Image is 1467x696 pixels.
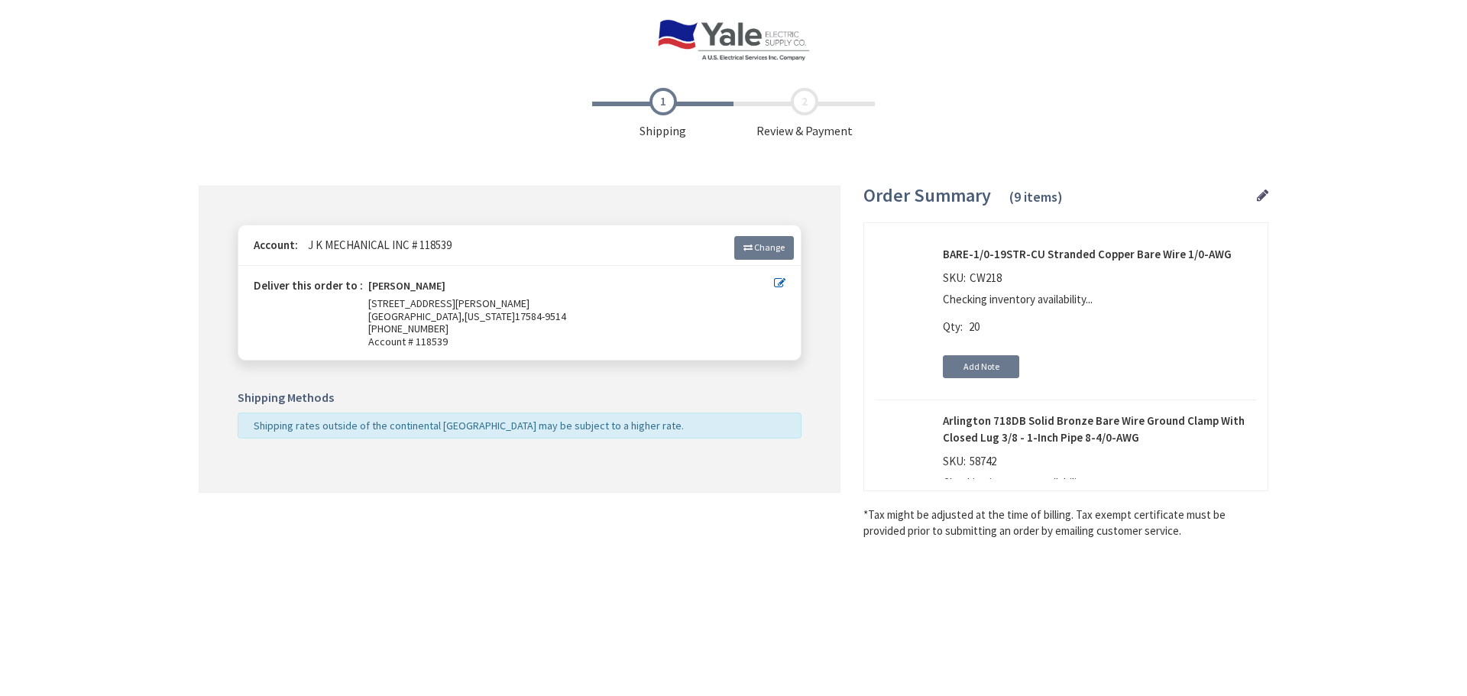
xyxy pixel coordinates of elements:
strong: [PERSON_NAME] [368,280,445,297]
span: Account # 118539 [368,335,774,348]
p: Checking inventory availability... [943,474,1248,490]
span: [STREET_ADDRESS][PERSON_NAME] [368,296,529,310]
span: Shipping [592,88,733,140]
span: Change [754,241,785,253]
a: Change [734,236,794,259]
span: CW218 [966,270,1006,285]
span: 58742 [966,454,1000,468]
img: Yale Electric Supply Co. [657,19,810,61]
div: SKU: [943,453,1000,474]
span: 17584-9514 [515,309,566,323]
strong: Account: [254,238,298,252]
span: Shipping rates outside of the continental [GEOGRAPHIC_DATA] may be subject to a higher rate. [254,419,684,432]
strong: BARE-1/0-19STR-CU Stranded Copper Bare Wire 1/0-AWG [943,246,1256,262]
span: [US_STATE] [465,309,515,323]
span: Review & Payment [733,88,875,140]
span: [GEOGRAPHIC_DATA], [368,309,465,323]
strong: Arlington 718DB Solid Bronze Bare Wire Ground Clamp With Closed Lug 3/8 - 1-Inch Pipe 8-4/0-AWG [943,413,1256,445]
span: Qty [943,319,960,334]
span: Order Summary [863,183,991,207]
div: SKU: [943,270,1006,291]
p: Checking inventory availability... [943,291,1248,307]
span: 20 [969,319,980,334]
strong: Deliver this order to : [254,278,363,293]
: *Tax might be adjusted at the time of billing. Tax exempt certificate must be provided prior to s... [863,507,1268,539]
span: (9 items) [1009,188,1063,206]
h5: Shipping Methods [238,391,802,405]
span: J K MECHANICAL INC # 118539 [300,238,452,252]
span: [PHONE_NUMBER] [368,322,449,335]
